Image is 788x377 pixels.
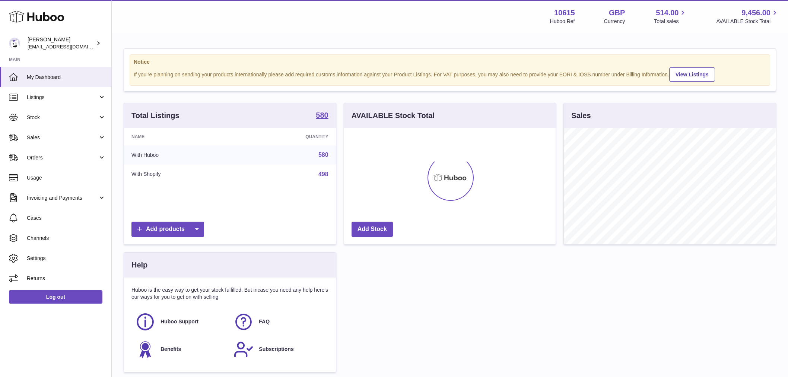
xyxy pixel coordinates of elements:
span: FAQ [259,318,270,325]
span: 9,456.00 [741,8,770,18]
a: 498 [318,171,328,177]
a: 580 [316,111,328,120]
strong: 10615 [554,8,575,18]
a: Benefits [135,339,226,359]
div: Huboo Ref [550,18,575,25]
span: 514.00 [656,8,679,18]
div: Currency [604,18,625,25]
strong: GBP [609,8,625,18]
span: Channels [27,235,106,242]
p: Huboo is the easy way to get your stock fulfilled. But incase you need any help here's our ways f... [131,286,328,301]
span: Usage [27,174,106,181]
span: Total sales [654,18,687,25]
span: Returns [27,275,106,282]
a: 580 [318,152,328,158]
span: Huboo Support [161,318,198,325]
a: Log out [9,290,102,304]
td: With Shopify [124,165,238,184]
h3: Total Listings [131,111,179,121]
strong: Notice [134,58,766,66]
a: FAQ [233,312,324,332]
span: My Dashboard [27,74,106,81]
span: Sales [27,134,98,141]
th: Quantity [238,128,336,145]
span: Orders [27,154,98,161]
th: Name [124,128,238,145]
span: Subscriptions [259,346,293,353]
a: Add Stock [352,222,393,237]
span: Benefits [161,346,181,353]
h3: AVAILABLE Stock Total [352,111,435,121]
strong: 580 [316,111,328,119]
span: Stock [27,114,98,121]
span: Listings [27,94,98,101]
h3: Help [131,260,147,270]
a: 514.00 Total sales [654,8,687,25]
span: [EMAIL_ADDRESS][DOMAIN_NAME] [28,44,109,50]
div: [PERSON_NAME] [28,36,95,50]
a: Huboo Support [135,312,226,332]
h3: Sales [571,111,591,121]
span: Invoicing and Payments [27,194,98,202]
span: Settings [27,255,106,262]
a: Subscriptions [233,339,324,359]
a: Add products [131,222,204,237]
span: Cases [27,215,106,222]
div: If you're planning on sending your products internationally please add required customs informati... [134,66,766,82]
a: View Listings [669,67,715,82]
img: internalAdmin-10615@internal.huboo.com [9,38,20,49]
td: With Huboo [124,145,238,165]
a: 9,456.00 AVAILABLE Stock Total [716,8,779,25]
span: AVAILABLE Stock Total [716,18,779,25]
